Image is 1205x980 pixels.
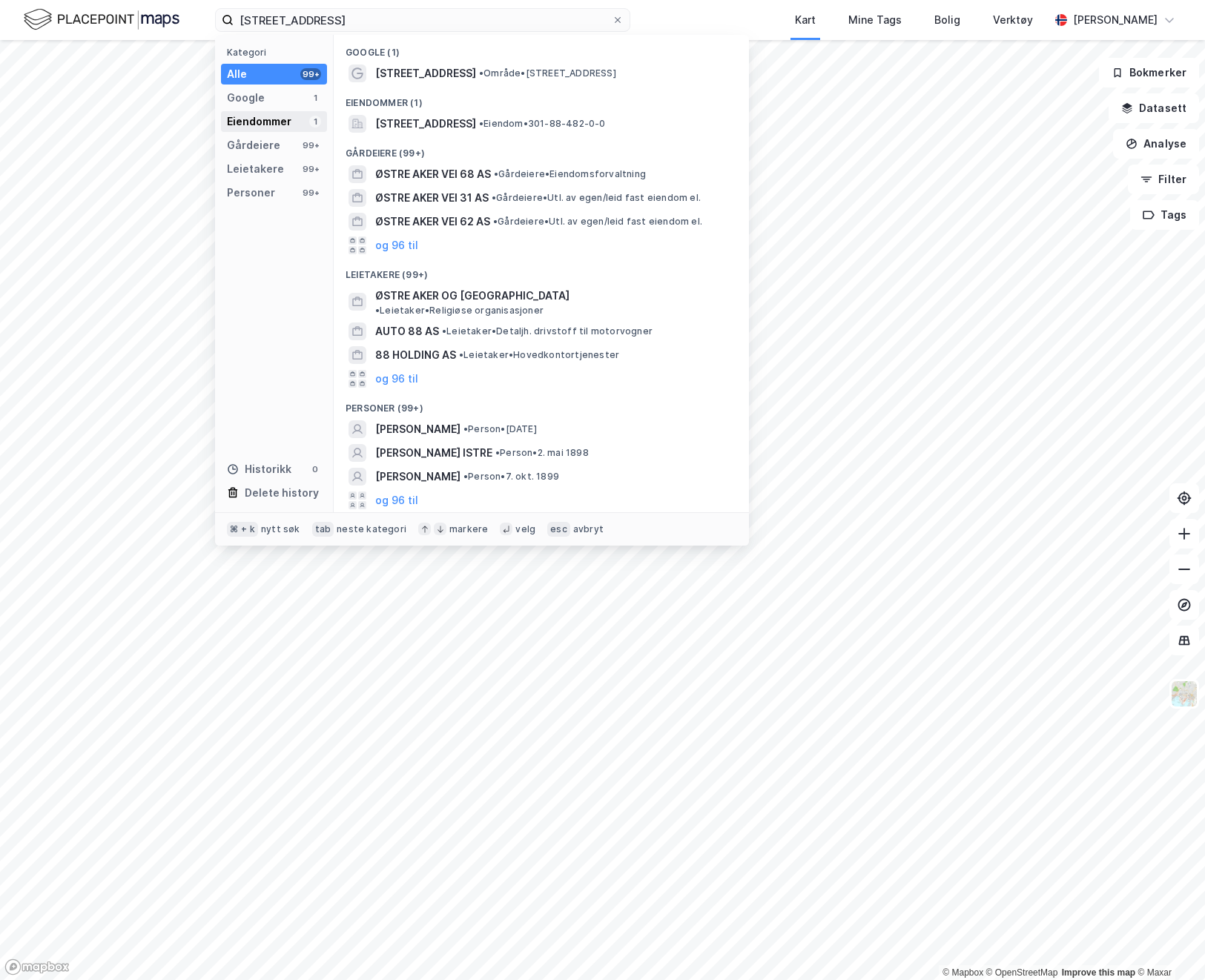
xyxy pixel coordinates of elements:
[449,523,488,535] div: markere
[1131,909,1205,980] iframe: Chat Widget
[227,89,265,107] div: Google
[463,471,468,482] span: •
[375,346,456,364] span: 88 HOLDING AS
[334,257,749,284] div: Leietakere (99+)
[463,423,537,435] span: Person • [DATE]
[227,460,291,478] div: Historikk
[375,189,489,207] span: ØSTRE AKER VEI 31 AS
[493,216,702,228] span: Gårdeiere • Utl. av egen/leid fast eiendom el.
[261,523,300,535] div: nytt søk
[1170,680,1198,708] img: Z
[375,444,492,462] span: [PERSON_NAME] ISTRE
[942,967,983,978] a: Mapbox
[463,423,468,434] span: •
[492,192,701,204] span: Gårdeiere • Utl. av egen/leid fast eiendom el.
[1109,93,1199,123] button: Datasett
[227,184,275,202] div: Personer
[1131,909,1205,980] div: Kontrollprogram for chat
[375,115,476,133] span: [STREET_ADDRESS]
[1073,11,1158,29] div: [PERSON_NAME]
[4,959,70,976] a: Mapbox homepage
[309,463,321,475] div: 0
[227,522,258,537] div: ⌘ + k
[375,468,460,486] span: [PERSON_NAME]
[463,471,559,483] span: Person • 7. okt. 1899
[375,305,544,317] span: Leietaker • Religiøse organisasjoner
[495,447,589,459] span: Person • 2. mai 1898
[375,236,418,254] button: og 96 til
[375,491,418,509] button: og 96 til
[300,187,321,199] div: 99+
[459,349,619,361] span: Leietaker • Hovedkontortjenester
[492,192,496,203] span: •
[375,64,476,82] span: [STREET_ADDRESS]
[479,67,483,79] span: •
[227,65,247,83] div: Alle
[300,163,321,175] div: 99+
[795,11,816,29] div: Kart
[227,160,284,178] div: Leietakere
[494,168,646,180] span: Gårdeiere • Eiendomsforvaltning
[934,11,960,29] div: Bolig
[300,68,321,80] div: 99+
[459,349,463,360] span: •
[442,325,446,337] span: •
[375,213,490,231] span: ØSTRE AKER VEI 62 AS
[309,116,321,128] div: 1
[375,287,570,305] span: ØSTRE AKER OG [GEOGRAPHIC_DATA]
[547,522,570,537] div: esc
[495,447,500,458] span: •
[227,113,291,130] div: Eiendommer
[1128,165,1199,194] button: Filter
[573,523,604,535] div: avbryt
[515,523,535,535] div: velg
[479,118,606,130] span: Eiendom • 301-88-482-0-0
[993,11,1033,29] div: Verktøy
[1113,129,1199,159] button: Analyse
[375,420,460,438] span: [PERSON_NAME]
[334,35,749,62] div: Google (1)
[493,216,498,227] span: •
[848,11,902,29] div: Mine Tags
[494,168,498,179] span: •
[309,92,321,104] div: 1
[234,9,612,31] input: Søk på adresse, matrikkel, gårdeiere, leietakere eller personer
[337,523,406,535] div: neste kategori
[334,85,749,112] div: Eiendommer (1)
[334,391,749,417] div: Personer (99+)
[986,967,1058,978] a: OpenStreetMap
[479,67,616,79] span: Område • [STREET_ADDRESS]
[24,7,179,33] img: logo.f888ab2527a4732fd821a326f86c7f29.svg
[375,305,380,316] span: •
[1130,200,1199,230] button: Tags
[442,325,653,337] span: Leietaker • Detaljh. drivstoff til motorvogner
[375,370,418,388] button: og 96 til
[375,322,439,340] span: AUTO 88 AS
[1062,967,1135,978] a: Improve this map
[334,136,749,162] div: Gårdeiere (99+)
[227,136,280,154] div: Gårdeiere
[479,118,483,129] span: •
[245,484,319,502] div: Delete history
[312,522,334,537] div: tab
[1099,58,1199,87] button: Bokmerker
[300,139,321,151] div: 99+
[227,47,327,58] div: Kategori
[375,165,491,183] span: ØSTRE AKER VEI 68 AS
